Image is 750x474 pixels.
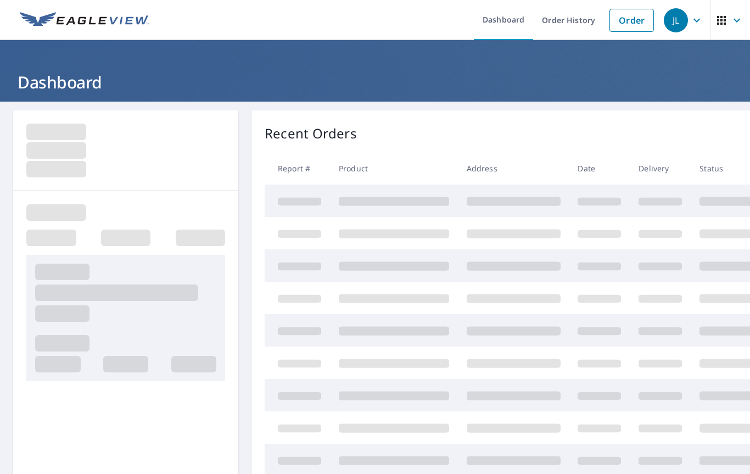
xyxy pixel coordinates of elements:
[13,71,737,93] h1: Dashboard
[330,152,458,185] th: Product
[664,8,688,32] div: JL
[265,124,357,143] p: Recent Orders
[20,12,149,29] img: EV Logo
[569,152,630,185] th: Date
[630,152,691,185] th: Delivery
[265,152,330,185] th: Report #
[458,152,569,185] th: Address
[609,9,654,32] a: Order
